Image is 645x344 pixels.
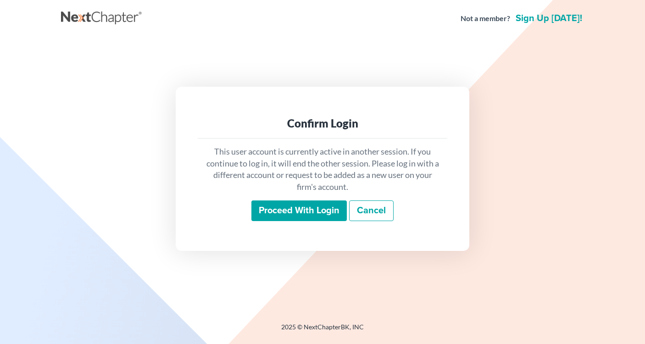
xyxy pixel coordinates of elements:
[205,146,440,193] p: This user account is currently active in another session. If you continue to log in, it will end ...
[61,322,584,339] div: 2025 © NextChapterBK, INC
[205,116,440,131] div: Confirm Login
[461,13,510,24] strong: Not a member?
[514,14,584,23] a: Sign up [DATE]!
[349,200,394,222] a: Cancel
[251,200,347,222] input: Proceed with login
